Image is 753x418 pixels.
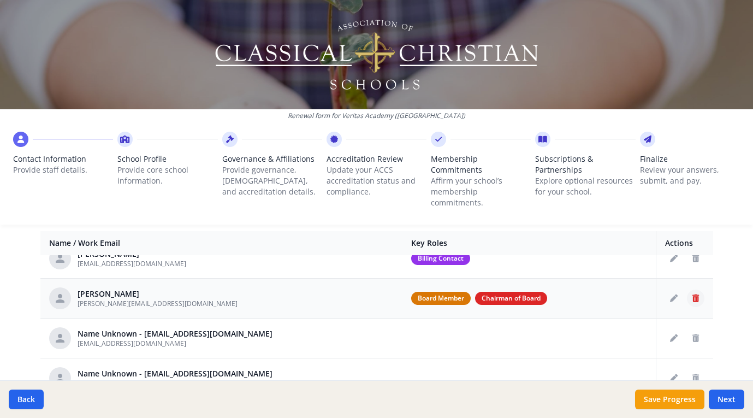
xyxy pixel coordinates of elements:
[78,368,272,379] div: Name Unknown - [EMAIL_ADDRESS][DOMAIN_NAME]
[665,250,683,267] button: Edit staff
[687,290,704,307] button: Delete staff
[117,154,217,164] span: School Profile
[40,231,402,256] th: Name / Work Email
[13,154,113,164] span: Contact Information
[640,154,740,164] span: Finalize
[9,390,44,409] button: Back
[117,164,217,186] p: Provide core school information.
[78,379,186,388] span: [EMAIL_ADDRESS][DOMAIN_NAME]
[640,164,740,186] p: Review your answers, submit, and pay.
[327,164,426,197] p: Update your ACCS accreditation status and compliance.
[431,154,531,175] span: Membership Commitments
[411,292,471,305] span: Board Member
[327,154,426,164] span: Accreditation Review
[687,250,704,267] button: Delete staff
[13,164,113,175] p: Provide staff details.
[222,164,322,197] p: Provide governance, [DEMOGRAPHIC_DATA], and accreditation details.
[78,259,186,268] span: [EMAIL_ADDRESS][DOMAIN_NAME]
[665,290,683,307] button: Edit staff
[635,390,704,409] button: Save Progress
[411,252,470,265] span: Billing Contact
[402,231,656,256] th: Key Roles
[78,339,186,348] span: [EMAIL_ADDRESS][DOMAIN_NAME]
[475,292,547,305] span: Chairman of Board
[665,369,683,387] button: Edit staff
[709,390,744,409] button: Next
[431,175,531,208] p: Affirm your school’s membership commitments.
[222,154,322,164] span: Governance & Affiliations
[687,369,704,387] button: Delete staff
[213,16,540,93] img: Logo
[687,329,704,347] button: Delete staff
[535,154,635,175] span: Subscriptions & Partnerships
[78,299,238,308] span: [PERSON_NAME][EMAIL_ADDRESS][DOMAIN_NAME]
[78,289,238,299] div: [PERSON_NAME]
[656,231,713,256] th: Actions
[535,175,635,197] p: Explore optional resources for your school.
[78,328,272,339] div: Name Unknown - [EMAIL_ADDRESS][DOMAIN_NAME]
[665,329,683,347] button: Edit staff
